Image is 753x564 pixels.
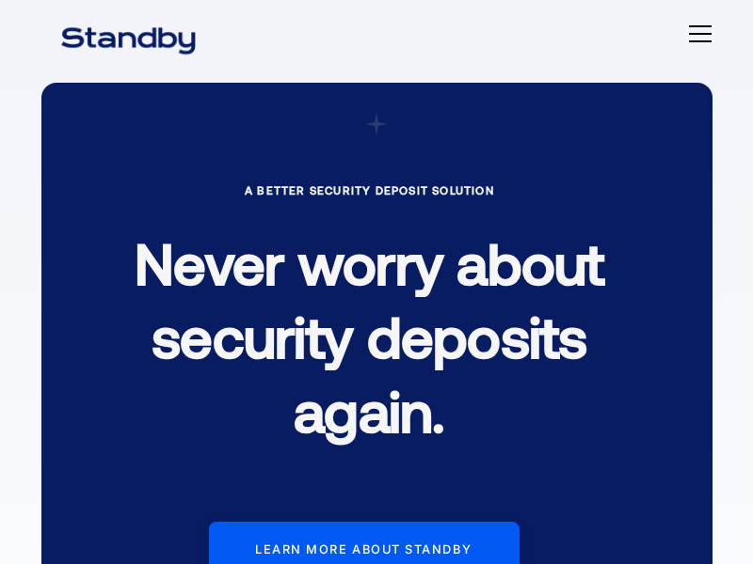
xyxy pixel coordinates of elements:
[678,11,715,56] div: menu
[255,542,472,557] div: Learn more about standby
[105,211,633,477] h1: Never worry about security deposits again.
[38,15,219,53] a: home
[105,180,633,199] div: A Better Security Deposit Solution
